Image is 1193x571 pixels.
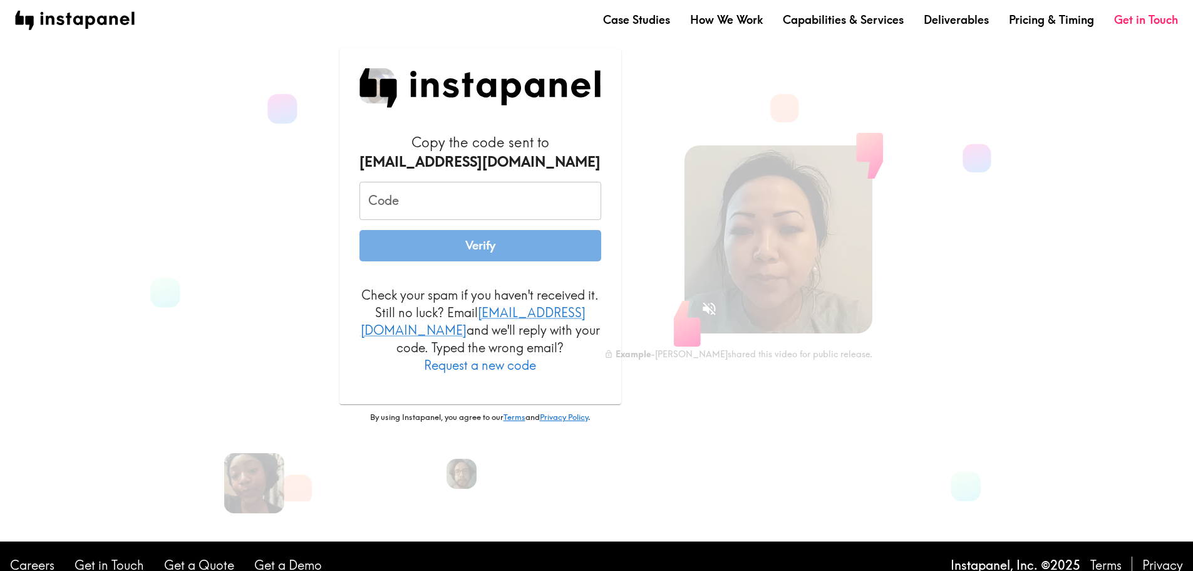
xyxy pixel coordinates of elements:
[603,12,670,28] a: Case Studies
[924,12,989,28] a: Deliverables
[15,11,135,30] img: instapanel
[690,12,763,28] a: How We Work
[540,412,588,422] a: Privacy Policy
[339,412,621,423] p: By using Instapanel, you agree to our and .
[359,68,601,108] img: Instapanel
[447,459,477,489] img: Patrick
[783,12,904,28] a: Capabilities & Services
[696,295,723,322] button: Sound is off
[359,152,601,172] div: [EMAIL_ADDRESS][DOMAIN_NAME]
[359,286,601,374] p: Check your spam if you haven't received it. Still no luck? Email and we'll reply with your code. ...
[359,182,601,221] input: xxx_xxx_xxx
[1114,12,1178,28] a: Get in Touch
[604,348,872,360] div: - [PERSON_NAME] shared this video for public release.
[361,305,586,338] a: [EMAIL_ADDRESS][DOMAIN_NAME]
[359,230,601,261] button: Verify
[1009,12,1094,28] a: Pricing & Timing
[224,453,284,513] img: Jasmine
[504,412,525,422] a: Terms
[424,357,536,374] button: Request a new code
[359,133,601,172] h6: Copy the code sent to
[616,348,651,360] b: Example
